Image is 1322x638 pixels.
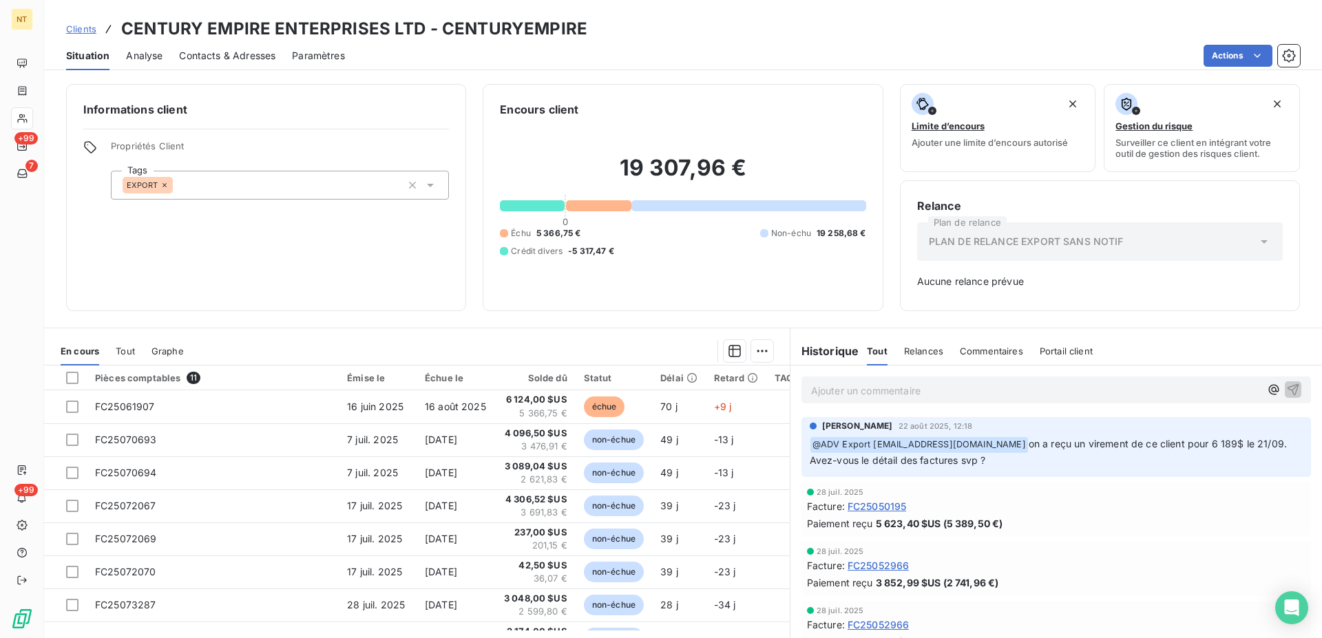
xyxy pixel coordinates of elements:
span: FC25061907 [95,401,155,412]
span: 16 août 2025 [425,401,486,412]
span: 3 048,00 $US [503,592,567,606]
span: 3 089,04 $US [503,460,567,474]
span: [DATE] [425,599,457,610]
input: Ajouter une valeur [173,179,184,191]
span: 28 j [660,599,678,610]
h3: CENTURY EMPIRE ENTERPRISES LTD - CENTURYEMPIRE [121,17,587,41]
span: non-échue [584,595,644,615]
span: non-échue [584,496,644,516]
div: Statut [584,372,644,383]
span: Crédit divers [511,245,563,257]
span: Facture : [807,617,845,632]
span: 49 j [660,467,678,478]
span: FC25070694 [95,467,157,478]
span: [DATE] [425,434,457,445]
span: Graphe [151,345,184,357]
span: 39 j [660,566,678,577]
span: Facture : [807,499,845,513]
span: 22 août 2025, 12:18 [899,422,973,430]
span: +9 j [714,401,732,412]
img: Logo LeanPay [11,608,33,630]
button: Limite d’encoursAjouter une limite d’encours autorisé [900,84,1096,172]
span: FC25073287 [95,599,156,610]
span: 237,00 $US [503,526,567,540]
span: 28 juil. 2025 [817,606,864,615]
span: Gestion du risque [1115,120,1193,131]
span: 17 juil. 2025 [347,500,402,511]
span: Relances [904,345,943,357]
span: Propriétés Client [111,140,449,160]
span: 49 j [660,434,678,445]
span: FC25072067 [95,500,156,511]
span: 7 juil. 2025 [347,434,398,445]
span: non-échue [584,462,644,483]
span: EXPORT [127,181,158,189]
span: Portail client [1040,345,1093,357]
h6: Relance [917,198,1283,214]
div: Pièces comptables [95,372,330,384]
span: 11 [187,372,200,384]
span: Surveiller ce client en intégrant votre outil de gestion des risques client. [1115,137,1288,159]
div: Solde dû [503,372,567,383]
span: Ajouter une limite d’encours autorisé [912,137,1068,148]
button: Gestion du risqueSurveiller ce client en intégrant votre outil de gestion des risques client. [1104,84,1300,172]
span: 4 306,52 $US [503,493,567,507]
div: Open Intercom Messenger [1275,591,1308,624]
span: -13 j [714,467,734,478]
span: Échu [511,227,531,240]
span: Facture : [807,558,845,573]
span: Limite d’encours [912,120,985,131]
span: 42,50 $US [503,559,567,573]
span: 70 j [660,401,678,412]
span: FC25050195 [848,499,907,513]
h6: Informations client [83,101,449,118]
span: +99 [14,484,38,496]
span: non-échue [584,529,644,549]
span: -13 j [714,434,734,445]
a: 7 [11,162,32,184]
h6: Encours client [500,101,578,118]
div: Émise le [347,372,408,383]
span: 3 476,91 € [503,440,567,454]
span: FC25072070 [95,566,156,577]
span: 5 366,75 € [536,227,581,240]
span: 3 852,99 $US (2 741,96 €) [876,575,999,590]
button: Actions [1204,45,1272,67]
span: Analyse [126,49,162,63]
span: Paiement reçu [807,575,873,590]
div: Échue le [425,372,486,383]
span: 3 691,83 € [503,506,567,520]
span: +99 [14,132,38,145]
span: [DATE] [425,533,457,544]
span: non-échue [584,429,644,450]
span: Tout [867,345,888,357]
span: non-échue [584,562,644,582]
div: NT [11,8,33,30]
a: Clients [66,22,96,36]
span: -23 j [714,533,736,544]
span: Paiement reçu [807,516,873,531]
div: Retard [714,372,758,383]
span: 19 258,68 € [817,227,866,240]
span: 16 juin 2025 [347,401,403,412]
span: @ ADV Export [EMAIL_ADDRESS][DOMAIN_NAME] [810,437,1028,453]
span: [DATE] [425,500,457,511]
span: [PERSON_NAME] [822,420,893,432]
span: 0 [563,216,568,227]
span: -5 317,47 € [568,245,614,257]
a: +99 [11,135,32,157]
span: Clients [66,23,96,34]
span: FC25072069 [95,533,157,544]
span: FC25052966 [848,558,910,573]
span: Situation [66,49,109,63]
span: 36,07 € [503,572,567,586]
div: Délai [660,372,697,383]
span: 7 [25,160,38,172]
span: FC25070693 [95,434,157,445]
h6: Historique [790,343,859,359]
span: PLAN DE RELANCE EXPORT SANS NOTIF [929,235,1124,248]
span: Tout [116,345,135,357]
span: 17 juil. 2025 [347,566,402,577]
span: FC25052966 [848,617,910,632]
span: 2 621,83 € [503,473,567,487]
